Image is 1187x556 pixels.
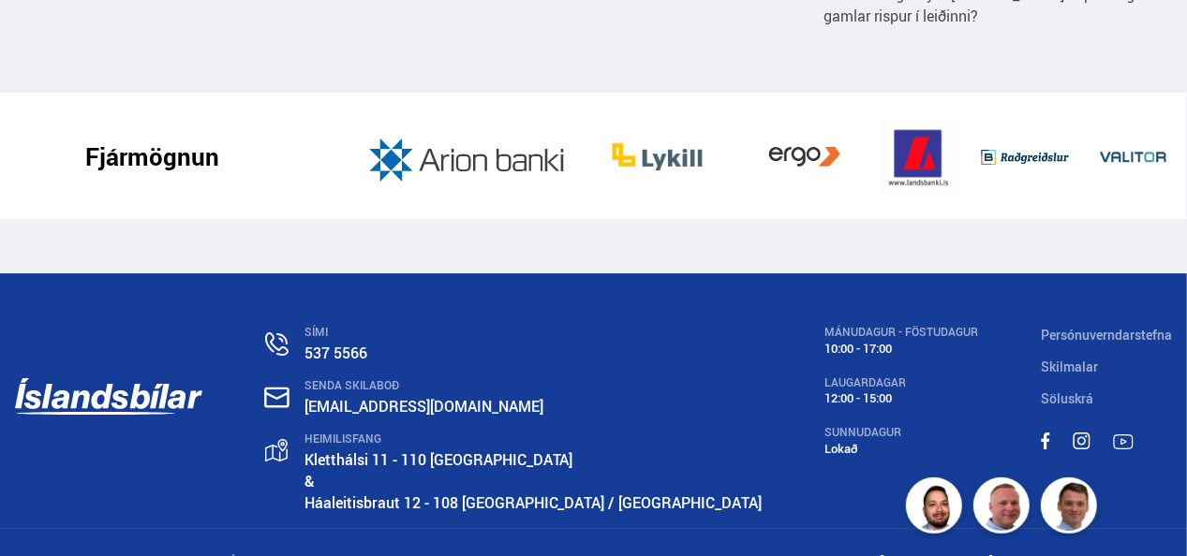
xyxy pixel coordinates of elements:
a: Skilmalar [1041,358,1098,375]
a: [EMAIL_ADDRESS][DOMAIN_NAME] [304,396,543,417]
img: E9fuHPJvVlxE10Um.png [1095,119,1171,195]
a: Kletthálsi 11 - 110 [GEOGRAPHIC_DATA] [304,449,573,470]
img: nHj8e-n-aHgjukTg.svg [264,387,289,408]
div: MÁNUDAGUR - FÖSTUDAGUR [824,326,978,339]
div: HEIMILISFANG [304,432,763,446]
img: siFngHWaQ9KaOqBr.png [976,480,1032,536]
a: 537 5566 [304,343,367,363]
strong: & [304,471,315,491]
div: SUNNUDAGUR [824,426,978,439]
img: nhp88E3Fdnt1Opn2.png [909,480,965,536]
img: QeyGjsvqPPx1PeDD.gif [881,119,957,195]
a: Háaleitisbraut 12 - 108 [GEOGRAPHIC_DATA] / [GEOGRAPHIC_DATA] [304,492,763,513]
h3: Fjármögnun [85,142,219,170]
img: FbJEzSuNWCJXmdc-.webp [1044,480,1100,536]
div: Lokað [824,442,978,456]
img: gp4YpyYFnEr45R34.svg [265,439,288,462]
img: Q6scqEcgeIsegZqD.png [962,119,1090,195]
div: 12:00 - 15:00 [824,391,978,405]
div: SENDA SKILABOÐ [304,379,763,392]
button: Opna LiveChat spjallviðmót [15,7,71,64]
div: LAUGARDAGAR [824,376,978,389]
img: n0V2lOsqF3l1V2iz.svg [265,332,289,356]
a: Persónuverndarstefna [1041,326,1172,344]
div: SÍMI [304,326,763,339]
a: Söluskrá [1041,389,1093,407]
div: 10:00 - 17:00 [824,342,978,356]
